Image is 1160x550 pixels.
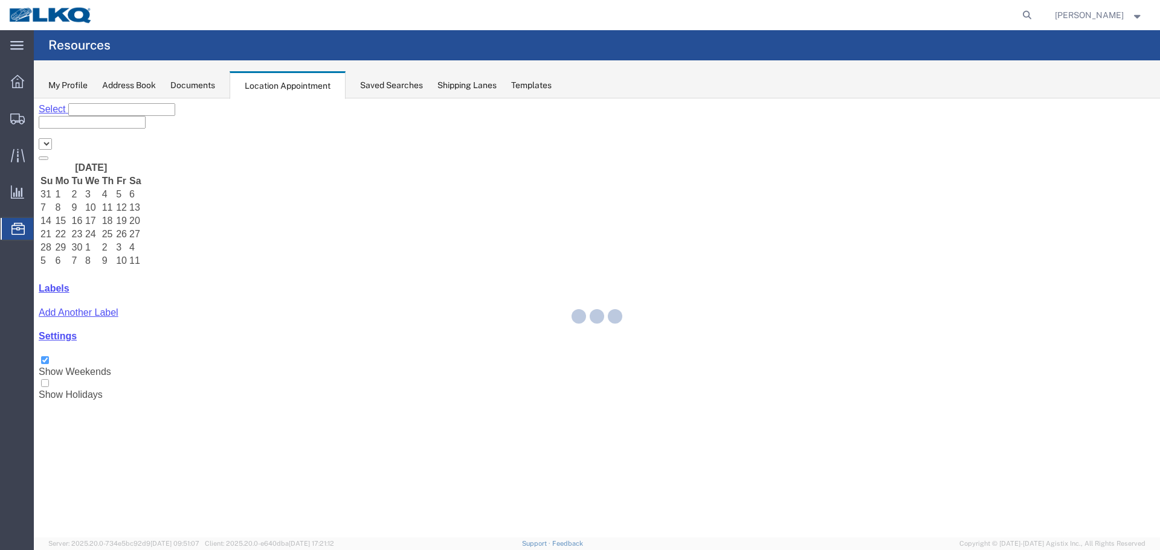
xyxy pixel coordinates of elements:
[959,539,1145,549] span: Copyright © [DATE]-[DATE] Agistix Inc., All Rights Reserved
[48,540,199,547] span: Server: 2025.20.0-734e5bc92d9
[360,79,423,92] div: Saved Searches
[68,77,81,89] th: Th
[82,143,94,155] td: 3
[5,5,31,16] span: Select
[95,103,108,115] td: 13
[205,540,334,547] span: Client: 2025.20.0-e640dba
[51,156,66,168] td: 8
[37,103,50,115] td: 9
[6,103,19,115] td: 7
[37,130,50,142] td: 23
[95,90,108,102] td: 6
[5,185,36,195] a: Labels
[68,130,81,142] td: 25
[522,540,552,547] a: Support
[230,71,346,99] div: Location Appointment
[51,117,66,129] td: 17
[170,79,215,92] div: Documents
[437,79,497,92] div: Shipping Lanes
[21,103,36,115] td: 8
[82,103,94,115] td: 12
[37,90,50,102] td: 2
[5,257,77,278] label: Show Weekends
[150,540,199,547] span: [DATE] 09:51:07
[6,130,19,142] td: 21
[7,281,15,289] input: Show Holidays
[82,130,94,142] td: 26
[5,209,85,219] a: Add Another Label
[51,103,66,115] td: 10
[6,77,19,89] th: Su
[37,77,50,89] th: Tu
[51,90,66,102] td: 3
[95,143,108,155] td: 4
[6,90,19,102] td: 31
[21,130,36,142] td: 22
[95,77,108,89] th: Sa
[82,77,94,89] th: Fr
[289,540,334,547] span: [DATE] 17:21:12
[95,156,108,168] td: 11
[6,156,19,168] td: 5
[51,143,66,155] td: 1
[8,6,93,24] img: logo
[1055,8,1124,22] span: William Haney
[552,540,583,547] a: Feedback
[82,156,94,168] td: 10
[6,117,19,129] td: 14
[21,77,36,89] th: Mo
[5,5,34,16] a: Select
[1054,8,1144,22] button: [PERSON_NAME]
[6,143,19,155] td: 28
[48,79,88,92] div: My Profile
[95,117,108,129] td: 20
[5,232,43,243] a: Settings
[21,156,36,168] td: 6
[68,103,81,115] td: 11
[95,130,108,142] td: 27
[37,143,50,155] td: 30
[68,156,81,168] td: 9
[82,90,94,102] td: 5
[7,258,15,266] input: Show Weekends
[21,90,36,102] td: 1
[51,77,66,89] th: We
[51,130,66,142] td: 24
[21,143,36,155] td: 29
[511,79,552,92] div: Templates
[21,117,36,129] td: 15
[68,143,81,155] td: 2
[5,280,69,301] label: Show Holidays
[37,156,50,168] td: 7
[21,63,94,75] th: [DATE]
[68,90,81,102] td: 4
[68,117,81,129] td: 18
[48,30,111,60] h4: Resources
[102,79,156,92] div: Address Book
[37,117,50,129] td: 16
[82,117,94,129] td: 19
